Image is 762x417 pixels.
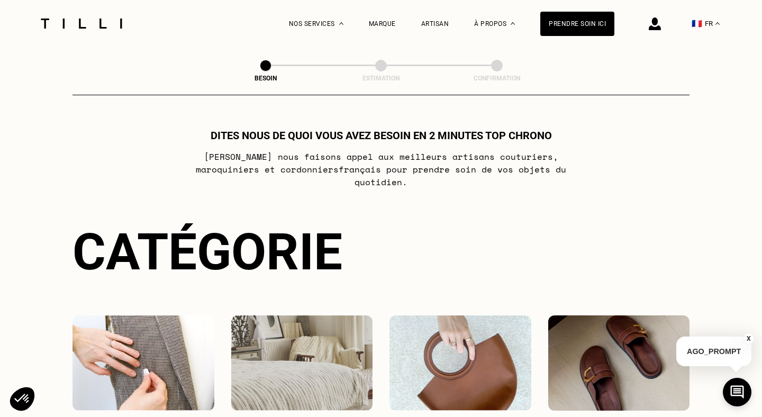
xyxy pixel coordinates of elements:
img: menu déroulant [715,22,720,25]
img: Menu déroulant [339,22,343,25]
a: Artisan [421,20,449,28]
p: [PERSON_NAME] nous faisons appel aux meilleurs artisans couturiers , maroquiniers et cordonniers ... [171,150,591,188]
img: Accessoires [389,315,531,411]
img: Intérieur [231,315,373,411]
div: Confirmation [444,75,550,82]
img: Logo du service de couturière Tilli [37,19,126,29]
div: Catégorie [72,222,690,282]
img: Menu déroulant à propos [511,22,515,25]
div: Estimation [328,75,434,82]
img: Chaussures [548,315,690,411]
img: icône connexion [649,17,661,30]
img: Vêtements [72,315,214,411]
a: Marque [369,20,396,28]
p: AGO_PROMPT [676,337,751,366]
h1: Dites nous de quoi vous avez besoin en 2 minutes top chrono [211,129,552,142]
a: Prendre soin ici [540,12,614,36]
button: X [743,333,754,345]
span: 🇫🇷 [692,19,702,29]
div: Besoin [213,75,319,82]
